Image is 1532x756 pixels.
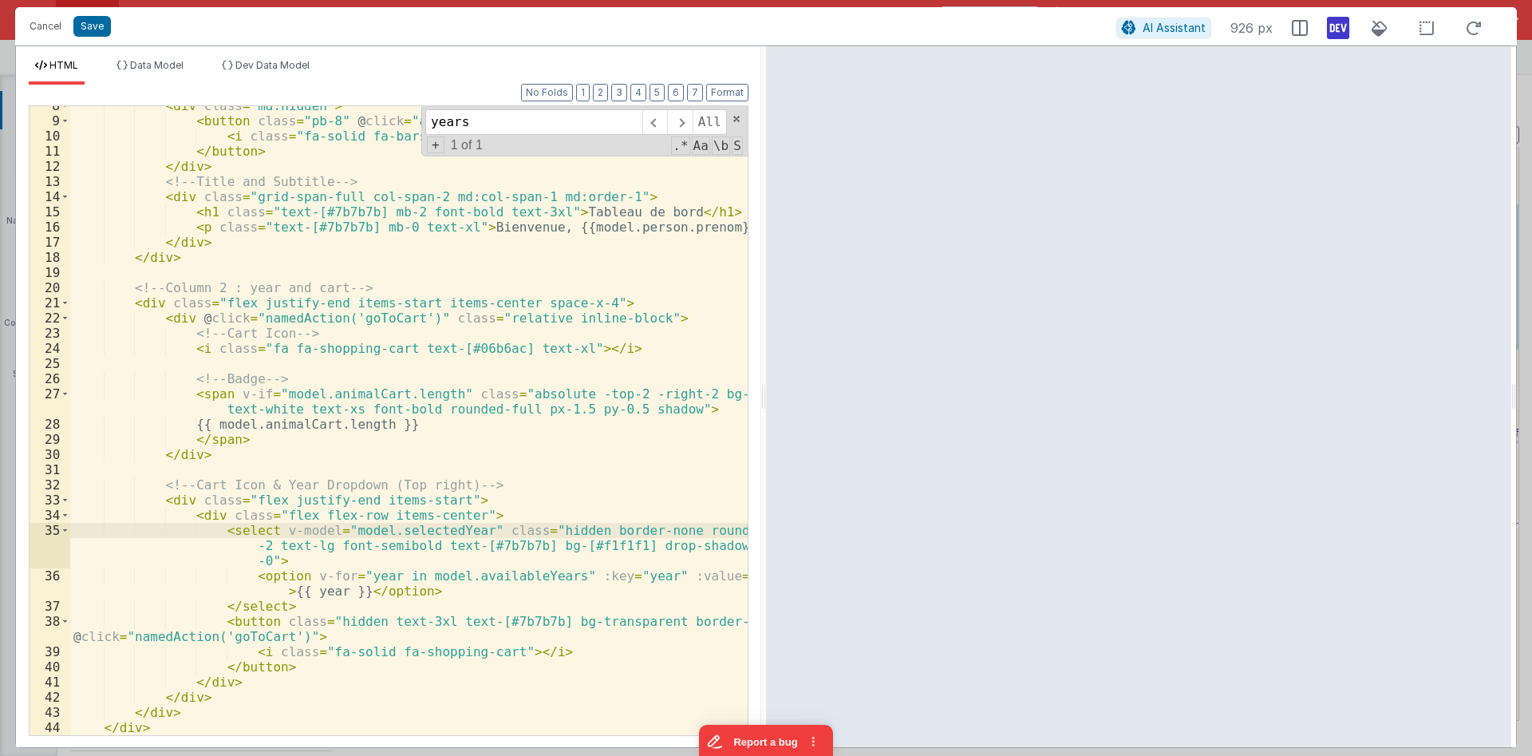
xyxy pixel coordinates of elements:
div: 23 [30,326,70,341]
span: Alt-Enter [693,109,727,135]
div: 29 [30,432,70,447]
button: 7 [687,84,703,101]
div: 21 [30,295,70,311]
div: 30 [30,447,70,462]
div: 28 [30,417,70,432]
div: 40 [30,659,70,675]
div: 33 [30,493,70,508]
button: 2 [593,84,608,101]
button: 3 [611,84,627,101]
button: Format [706,84,748,101]
span: HTML [49,59,78,71]
span: 926 px [1230,18,1273,38]
div: 26 [30,371,70,386]
span: Data Model [130,59,184,71]
div: 12 [30,159,70,174]
span: Dev Data Model [235,59,310,71]
span: RegExp Search [671,137,689,155]
input: Search for [425,109,642,135]
div: 37 [30,599,70,614]
button: 5 [650,84,665,101]
button: Save [73,16,111,37]
div: 43 [30,705,70,720]
div: 34 [30,508,70,523]
div: 42 [30,690,70,705]
div: 8 [30,98,70,113]
div: 22 [30,311,70,326]
span: CaseSensitive Search [692,137,710,155]
div: 39 [30,644,70,659]
div: 27 [30,386,70,417]
div: 14 [30,189,70,204]
div: 16 [30,220,70,235]
span: AI Assistant [1143,21,1206,34]
div: 41 [30,675,70,690]
span: 1 of 1 [444,138,489,152]
div: 25 [30,356,70,371]
div: 35 [30,523,70,568]
button: 6 [668,84,684,101]
div: 17 [30,235,70,250]
div: 18 [30,250,70,265]
div: 31 [30,462,70,477]
button: Cancel [22,15,69,38]
div: 15 [30,204,70,220]
div: 9 [30,113,70,129]
span: Search In Selection [732,137,743,155]
div: 44 [30,720,70,735]
div: 11 [30,144,70,159]
div: 24 [30,341,70,356]
button: 1 [576,84,590,101]
div: 13 [30,174,70,189]
div: 36 [30,568,70,599]
button: No Folds [521,84,573,101]
div: 19 [30,265,70,280]
span: Whole Word Search [712,137,730,155]
div: 32 [30,477,70,493]
span: Toggel Replace mode [427,137,444,153]
div: 45 [30,735,70,750]
div: 38 [30,614,70,644]
div: 20 [30,280,70,295]
button: 4 [630,84,646,101]
button: AI Assistant [1116,18,1211,38]
div: 10 [30,129,70,144]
